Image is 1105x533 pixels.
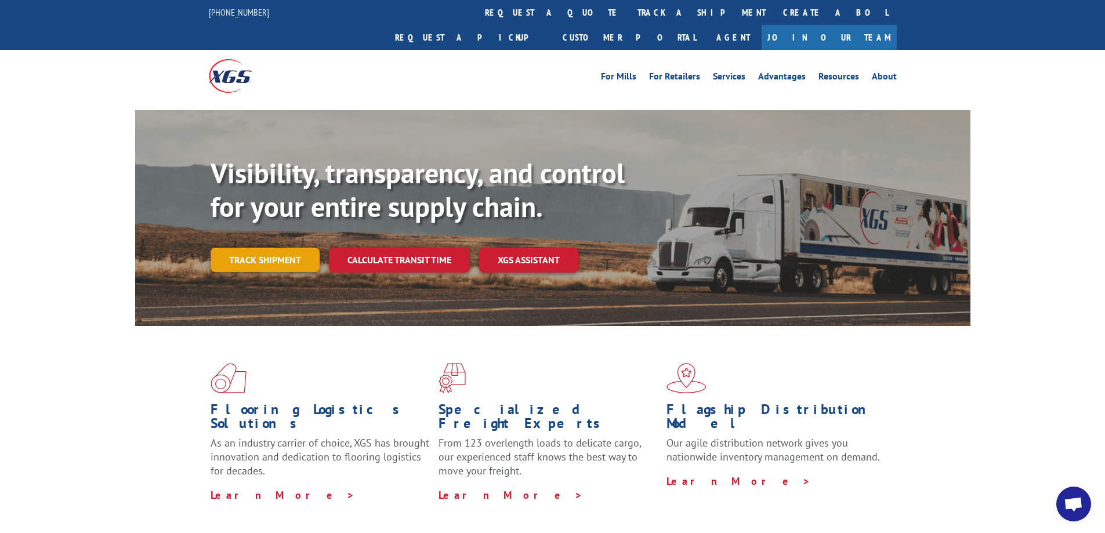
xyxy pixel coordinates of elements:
[554,25,705,50] a: Customer Portal
[872,72,897,85] a: About
[666,403,886,436] h1: Flagship Distribution Model
[666,363,707,393] img: xgs-icon-flagship-distribution-model-red
[1056,487,1091,521] div: Open chat
[818,72,859,85] a: Resources
[601,72,636,85] a: For Mills
[329,248,470,273] a: Calculate transit time
[211,403,430,436] h1: Flooring Logistics Solutions
[439,436,658,488] p: From 123 overlength loads to delicate cargo, our experienced staff knows the best way to move you...
[211,155,625,224] b: Visibility, transparency, and control for your entire supply chain.
[705,25,762,50] a: Agent
[386,25,554,50] a: Request a pickup
[211,488,355,502] a: Learn More >
[666,474,811,488] a: Learn More >
[479,248,578,273] a: XGS ASSISTANT
[209,6,269,18] a: [PHONE_NUMBER]
[649,72,700,85] a: For Retailers
[211,363,247,393] img: xgs-icon-total-supply-chain-intelligence-red
[439,403,658,436] h1: Specialized Freight Experts
[211,248,320,272] a: Track shipment
[758,72,806,85] a: Advantages
[439,488,583,502] a: Learn More >
[666,436,880,463] span: Our agile distribution network gives you nationwide inventory management on demand.
[713,72,745,85] a: Services
[439,363,466,393] img: xgs-icon-focused-on-flooring-red
[211,436,429,477] span: As an industry carrier of choice, XGS has brought innovation and dedication to flooring logistics...
[762,25,897,50] a: Join Our Team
